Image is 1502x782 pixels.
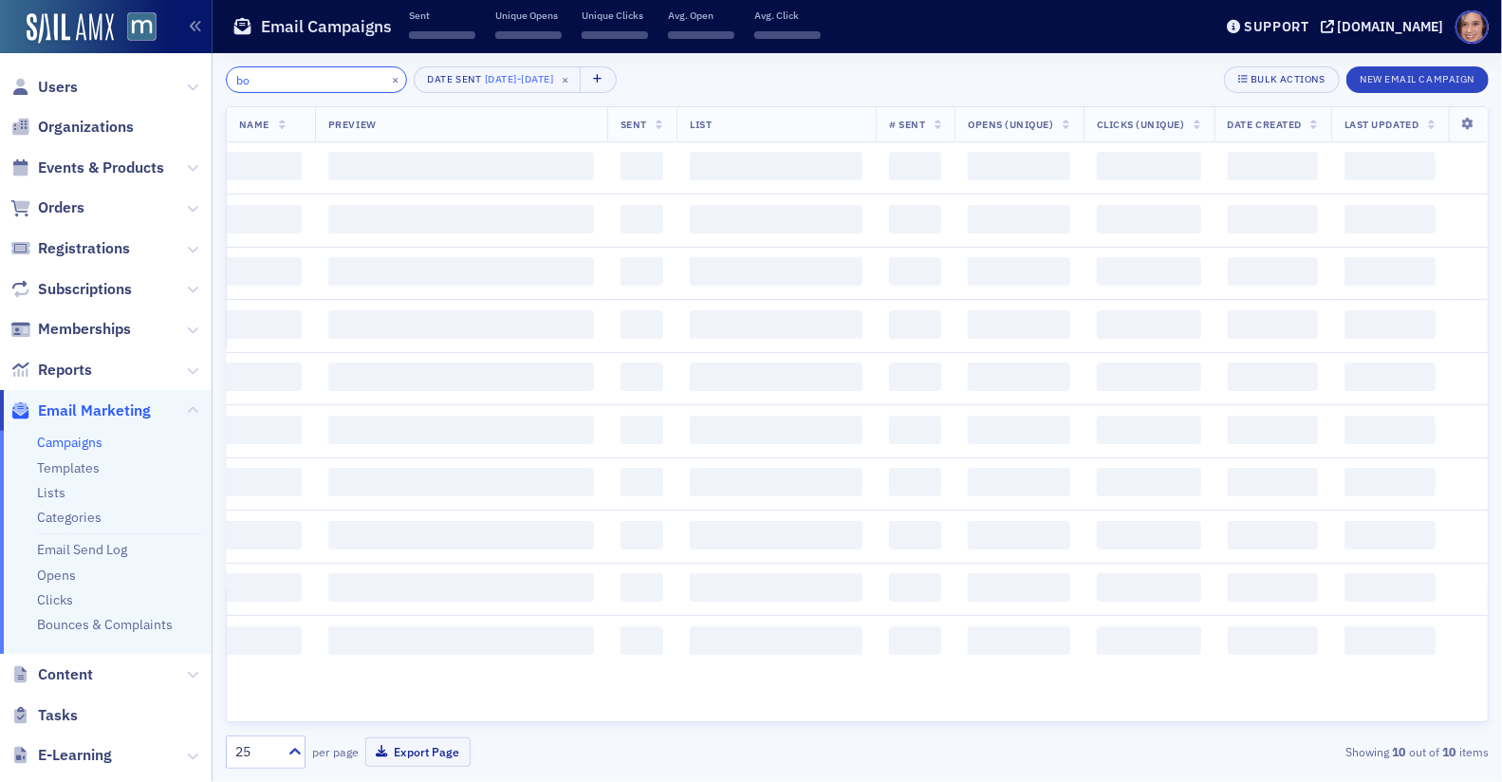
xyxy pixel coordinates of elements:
a: Templates [37,459,100,476]
span: ‌ [328,416,594,444]
span: ‌ [1344,257,1436,286]
h1: [PERSON_NAME] [92,9,215,24]
a: Subscriptions [10,279,132,300]
span: ‌ [621,152,663,180]
span: ‌ [409,31,475,39]
span: Sent [621,118,647,131]
span: ‌ [1344,573,1436,602]
div: Looks like that's because they lost their legacy membership status and it was re-added back:[URL]... [15,195,311,693]
span: ‌ [328,521,594,549]
span: ‌ [968,205,1069,233]
span: ‌ [968,152,1069,180]
span: Clicks (Unique) [1097,118,1185,131]
a: Tasks [10,705,78,726]
span: ‌ [1344,416,1436,444]
span: Tasks [38,705,78,726]
a: New Email Campaign [1346,69,1489,86]
div: Close [333,8,367,42]
a: Events & Products [10,158,164,178]
span: ‌ [621,205,663,233]
span: ‌ [1228,573,1318,602]
span: Profile [1456,10,1489,44]
span: ‌ [1097,468,1201,496]
span: ‌ [1228,363,1318,391]
img: SailAMX [127,12,157,42]
span: ‌ [1228,205,1318,233]
span: ‌ [1344,310,1436,339]
span: ‌ [690,257,862,286]
span: ‌ [1097,152,1201,180]
span: ‌ [495,31,562,39]
div: part of the 94 [258,151,349,170]
a: Categories [37,509,102,526]
span: Organizations [38,117,134,138]
span: ‌ [690,205,862,233]
span: Name [239,118,269,131]
span: ‌ [668,31,734,39]
span: ‌ [1344,363,1436,391]
span: ‌ [889,152,941,180]
span: Registrations [38,238,130,259]
span: ‌ [1097,257,1201,286]
span: ‌ [968,573,1069,602]
button: Bulk Actions [1224,66,1339,93]
span: Content [38,664,93,685]
a: [URL][DOMAIN_NAME] [130,246,278,261]
span: ‌ [1228,310,1318,339]
div: Bulk Actions [1251,74,1325,84]
span: ‌ [968,310,1069,339]
p: Unique Opens [495,9,562,22]
div: [DOMAIN_NAME] [1338,18,1444,35]
div: Luke says… [15,195,364,727]
span: ‌ [1097,573,1201,602]
div: ok, but we've got people in the new view with a start date in [DATE] as well [83,89,349,126]
span: ‌ [1097,205,1201,233]
span: ‌ [1344,521,1436,549]
span: Reports [38,360,92,381]
span: ‌ [621,573,663,602]
strong: 10 [1439,743,1459,760]
span: [DATE] [485,72,517,85]
a: Campaigns [37,434,102,451]
div: Katie says… [15,78,364,140]
span: ‌ [328,363,594,391]
div: ok, but we've got people in the new view with a start date in [DATE] as well [68,78,364,138]
span: ‌ [1344,152,1436,180]
span: ‌ [968,468,1069,496]
span: ‌ [1097,310,1201,339]
a: SailAMX [27,13,114,44]
span: ‌ [889,310,941,339]
h1: Email Campaigns [261,15,392,38]
a: Content [10,664,93,685]
span: Date Created [1228,118,1302,131]
button: Home [297,8,333,44]
span: # Sent [889,118,925,131]
span: ‌ [328,468,594,496]
span: ‌ [889,468,941,496]
div: 25 [235,742,277,762]
span: ‌ [1228,521,1318,549]
span: ‌ [754,31,821,39]
p: Active 30m ago [92,24,189,43]
span: ‌ [1228,416,1318,444]
span: ‌ [328,205,594,233]
span: ‌ [889,626,941,655]
a: E-Learning [10,745,112,766]
button: Emoji picker [60,622,75,637]
a: Memberships [10,319,131,340]
span: ‌ [690,416,862,444]
button: Start recording [121,622,136,637]
span: ‌ [621,257,663,286]
span: ‌ [889,416,941,444]
span: ‌ [582,31,648,39]
span: ‌ [968,363,1069,391]
span: Subscriptions [38,279,132,300]
span: Preview [328,118,377,131]
span: ‌ [1097,416,1201,444]
a: [URL][DOMAIN_NAME] [45,444,193,459]
span: Users [38,77,78,98]
div: Katie says… [15,140,364,196]
div: Add reaction [15,21,261,63]
span: [DATE] [521,72,553,85]
a: Registrations [10,238,130,259]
